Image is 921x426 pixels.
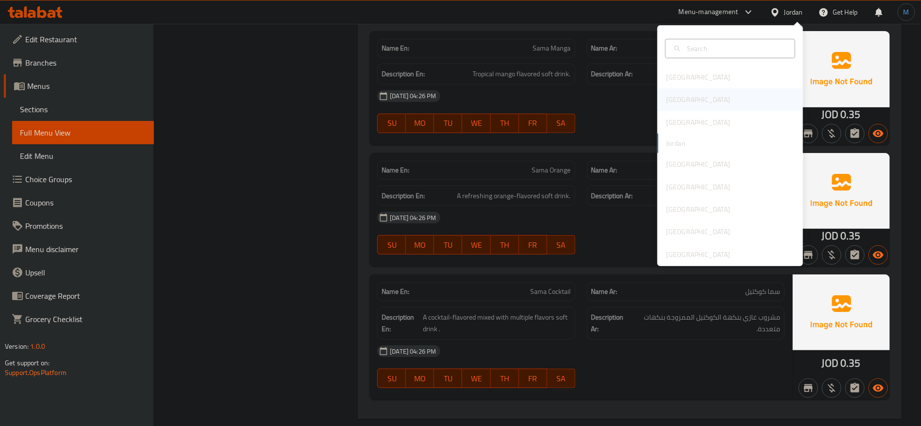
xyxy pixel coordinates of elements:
span: مشروب غازي بنكهة الكوكتيل الممزوجة بنكهات متعددة. [632,311,780,335]
a: Choice Groups [4,168,154,191]
a: Coupons [4,191,154,214]
span: TU [438,116,458,130]
span: JOD [822,354,838,373]
span: Version: [5,340,29,353]
span: TH [495,372,515,386]
strong: Description En: [382,190,425,202]
a: Edit Restaurant [4,28,154,51]
button: TU [434,114,462,133]
span: [DATE] 04:26 PM [386,91,440,101]
strong: Name Ar: [591,165,618,175]
button: SA [547,235,575,255]
button: MO [406,369,434,388]
span: Edit Restaurant [25,34,146,45]
img: Ae5nvW7+0k+MAAAAAElFTkSuQmCC [793,153,890,229]
button: Not branch specific item [799,124,818,143]
a: Sections [12,98,154,121]
span: [DATE] 04:26 PM [386,347,440,356]
span: A cocktail-flavored mixed with multiple flavors soft drink . [423,311,571,335]
span: MO [410,238,430,252]
span: Promotions [25,220,146,232]
button: TH [491,235,519,255]
span: FR [523,116,543,130]
a: Upsell [4,261,154,284]
button: Not has choices [845,378,865,398]
button: Not branch specific item [799,245,818,265]
a: Edit Menu [12,144,154,168]
span: MO [410,372,430,386]
button: SA [547,369,575,388]
div: [GEOGRAPHIC_DATA] [666,249,730,260]
span: M [904,7,909,17]
span: Tropical mango flavored soft drink. [473,68,571,80]
button: TH [491,369,519,388]
button: MO [406,235,434,255]
span: Upsell [25,267,146,278]
span: SU [382,238,402,252]
span: SA [551,238,571,252]
button: Purchased item [822,378,841,398]
a: Grocery Checklist [4,307,154,331]
span: 0.35 [840,226,861,245]
button: Not has choices [845,245,865,265]
span: WE [466,372,486,386]
span: Sama Orange [532,165,571,175]
span: SU [382,372,402,386]
button: TH [491,114,519,133]
div: [GEOGRAPHIC_DATA] [666,226,730,237]
a: Menu disclaimer [4,238,154,261]
div: [GEOGRAPHIC_DATA] [666,182,730,192]
button: FR [519,235,547,255]
strong: Description Ar: [591,311,630,335]
strong: Description Ar: [591,190,633,202]
a: Support.OpsPlatform [5,366,67,379]
button: TU [434,369,462,388]
input: Search [683,43,789,54]
span: TU [438,372,458,386]
div: [GEOGRAPHIC_DATA] [666,72,730,83]
button: SA [547,114,575,133]
span: Sama Manga [533,43,571,53]
strong: Name En: [382,287,409,297]
span: SA [551,372,571,386]
span: WE [466,238,486,252]
span: SU [382,116,402,130]
button: SU [377,235,406,255]
span: JOD [822,226,838,245]
span: A refreshing orange-flavored soft drink. [457,190,571,202]
button: WE [462,114,490,133]
span: Coverage Report [25,290,146,302]
span: SA [551,116,571,130]
button: FR [519,369,547,388]
span: [DATE] 04:26 PM [386,213,440,222]
span: Sections [20,103,146,115]
div: [GEOGRAPHIC_DATA] [666,204,730,215]
button: FR [519,114,547,133]
span: Branches [25,57,146,68]
span: MO [410,116,430,130]
a: Menus [4,74,154,98]
span: Menus [27,80,146,92]
img: Ae5nvW7+0k+MAAAAAElFTkSuQmCC [793,274,890,350]
img: Ae5nvW7+0k+MAAAAAElFTkSuQmCC [793,31,890,107]
div: [GEOGRAPHIC_DATA] [666,159,730,170]
span: Menu disclaimer [25,243,146,255]
a: Promotions [4,214,154,238]
button: Available [869,378,888,398]
span: Sama Cocktail [531,287,571,297]
button: Not branch specific item [799,378,818,398]
span: WE [466,116,486,130]
span: TU [438,238,458,252]
span: Edit Menu [20,150,146,162]
span: Grocery Checklist [25,313,146,325]
span: 0.35 [840,105,861,124]
span: TH [495,116,515,130]
span: JOD [822,105,838,124]
button: TU [434,235,462,255]
strong: Description En: [382,68,425,80]
a: Coverage Report [4,284,154,307]
span: Full Menu View [20,127,146,138]
button: Available [869,245,888,265]
div: [GEOGRAPHIC_DATA] [666,117,730,128]
span: FR [523,238,543,252]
